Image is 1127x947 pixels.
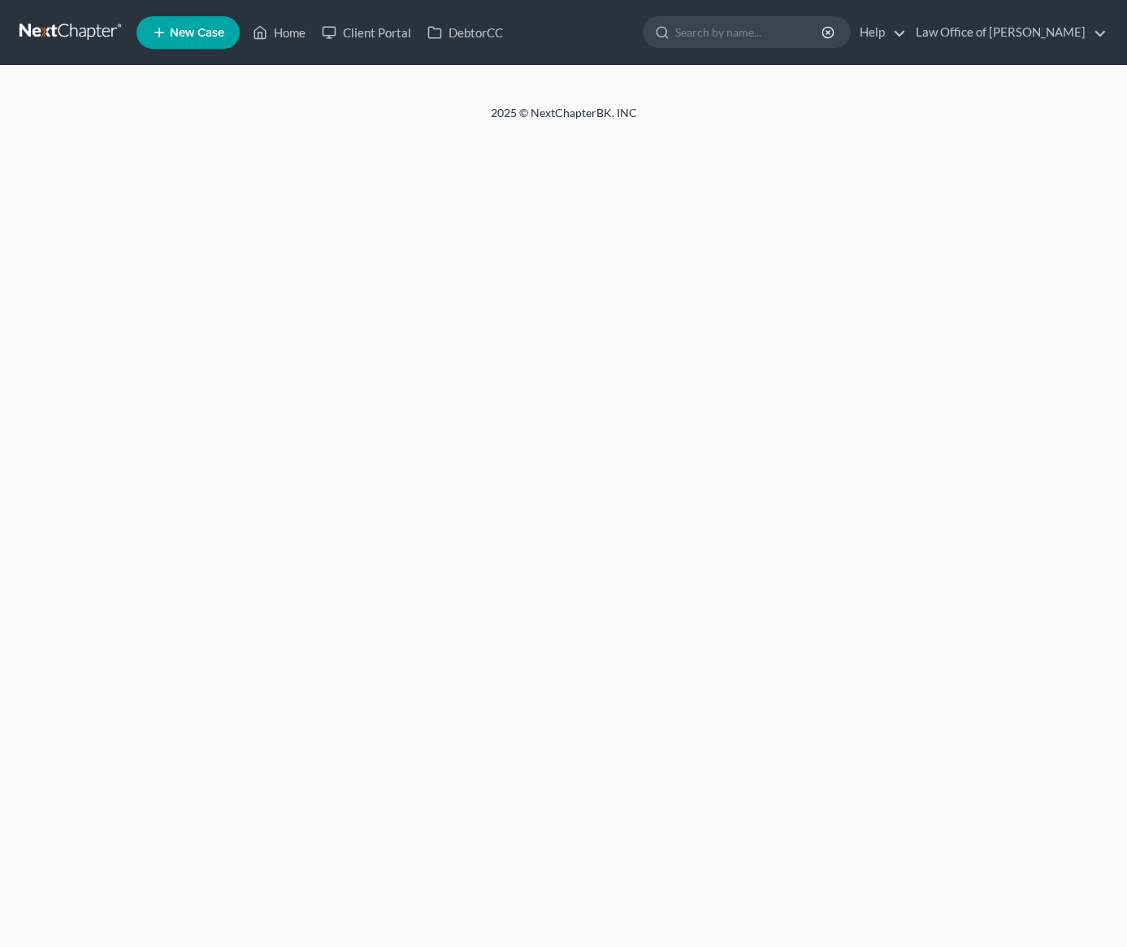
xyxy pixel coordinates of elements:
[419,18,511,47] a: DebtorCC
[675,17,824,47] input: Search by name...
[245,18,314,47] a: Home
[314,18,419,47] a: Client Portal
[101,105,1027,134] div: 2025 © NextChapterBK, INC
[908,18,1107,47] a: Law Office of [PERSON_NAME]
[170,27,224,39] span: New Case
[852,18,906,47] a: Help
